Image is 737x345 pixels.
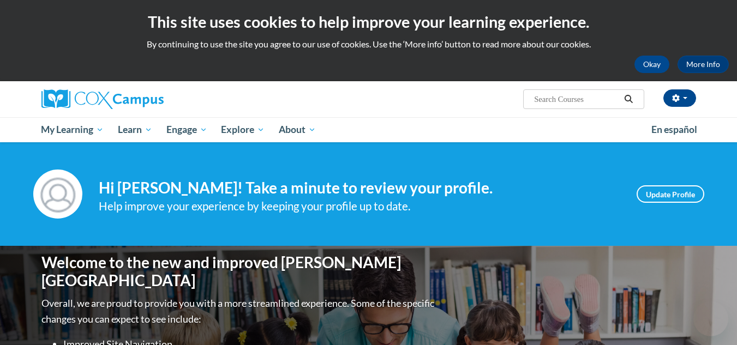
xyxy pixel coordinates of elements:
h1: Welcome to the new and improved [PERSON_NAME][GEOGRAPHIC_DATA] [41,253,437,290]
p: By continuing to use the site you agree to our use of cookies. Use the ‘More info’ button to read... [8,38,729,50]
a: Engage [159,117,214,142]
a: Learn [111,117,159,142]
a: Update Profile [637,185,704,203]
div: Main menu [25,117,712,142]
h4: Hi [PERSON_NAME]! Take a minute to review your profile. [99,179,620,197]
a: En español [644,118,704,141]
img: Cox Campus [41,89,164,109]
button: Account Settings [663,89,696,107]
a: Cox Campus [41,89,249,109]
span: Explore [221,123,265,136]
a: More Info [678,56,729,73]
iframe: Button to launch messaging window [693,301,728,336]
div: Help improve your experience by keeping your profile up to date. [99,197,620,215]
a: My Learning [34,117,111,142]
a: About [272,117,323,142]
h2: This site uses cookies to help improve your learning experience. [8,11,729,33]
span: Learn [118,123,152,136]
input: Search Courses [533,93,620,106]
button: Okay [634,56,669,73]
button: Search [620,93,637,106]
span: My Learning [41,123,104,136]
span: Engage [166,123,207,136]
img: Profile Image [33,170,82,219]
a: Explore [214,117,272,142]
span: About [279,123,316,136]
span: En español [651,124,697,135]
p: Overall, we are proud to provide you with a more streamlined experience. Some of the specific cha... [41,295,437,327]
